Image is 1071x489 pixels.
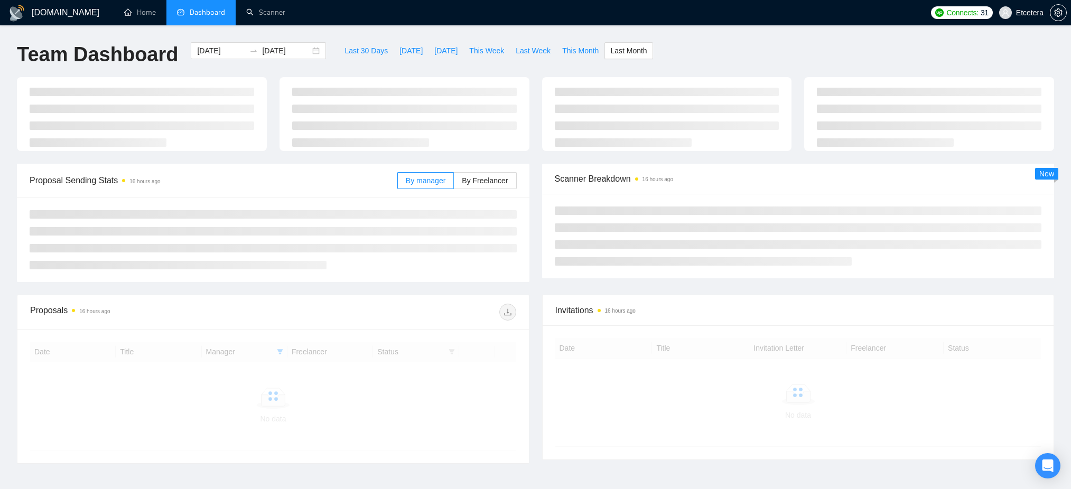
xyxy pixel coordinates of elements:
span: Connects: [947,7,979,18]
span: 31 [981,7,989,18]
span: By Freelancer [462,176,508,185]
a: setting [1050,8,1067,17]
button: Last Month [604,42,653,59]
h1: Team Dashboard [17,42,178,67]
button: [DATE] [429,42,463,59]
span: Last 30 Days [344,45,388,57]
span: to [249,46,258,55]
span: Dashboard [190,8,225,17]
input: Start date [197,45,245,57]
time: 16 hours ago [605,308,636,314]
button: Last 30 Days [339,42,394,59]
img: upwork-logo.png [935,8,944,17]
span: swap-right [249,46,258,55]
time: 16 hours ago [642,176,673,182]
div: Proposals [30,304,273,321]
img: logo [8,5,25,22]
span: Last Week [516,45,551,57]
span: [DATE] [434,45,458,57]
a: homeHome [124,8,156,17]
button: setting [1050,4,1067,21]
button: This Week [463,42,510,59]
span: This Month [562,45,599,57]
span: user [1002,9,1009,16]
span: New [1039,170,1054,178]
span: Scanner Breakdown [555,172,1042,185]
time: 16 hours ago [129,178,160,184]
a: searchScanner [246,8,285,17]
span: Last Month [610,45,647,57]
span: Proposal Sending Stats [30,174,397,187]
span: By manager [406,176,445,185]
span: This Week [469,45,504,57]
span: setting [1050,8,1066,17]
time: 16 hours ago [79,308,110,314]
input: End date [262,45,310,57]
span: Invitations [555,304,1041,317]
button: [DATE] [394,42,429,59]
div: Open Intercom Messenger [1035,453,1060,478]
button: Last Week [510,42,556,59]
span: [DATE] [399,45,423,57]
button: This Month [556,42,604,59]
span: dashboard [177,8,184,16]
